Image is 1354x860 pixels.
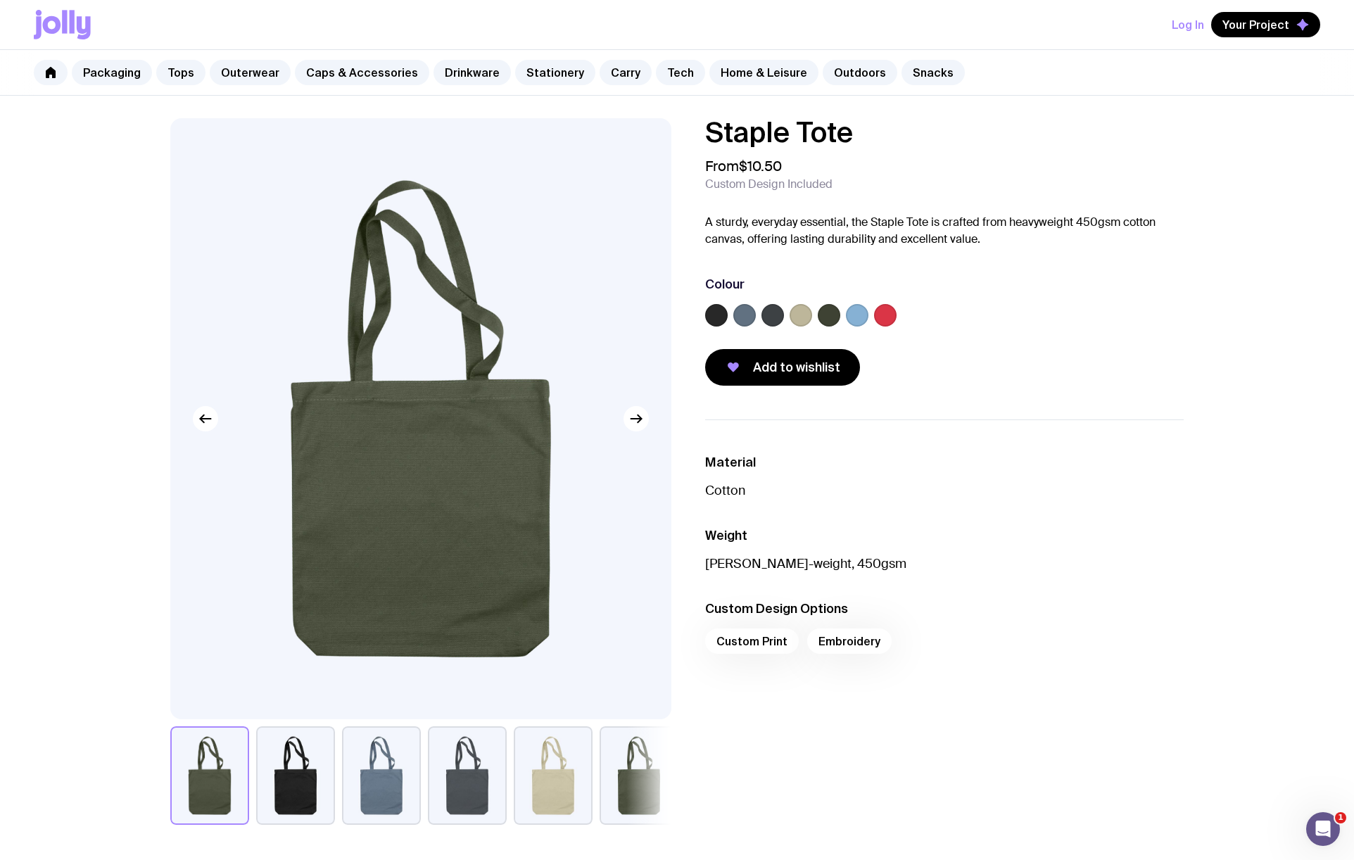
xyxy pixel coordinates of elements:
[656,60,705,85] a: Tech
[705,214,1184,248] p: A sturdy, everyday essential, the Staple Tote is crafted from heavyweight 450gsm cotton canvas, o...
[1306,812,1340,846] iframe: Intercom live chat
[600,60,652,85] a: Carry
[739,157,782,175] span: $10.50
[1335,812,1346,823] span: 1
[705,177,833,191] span: Custom Design Included
[434,60,511,85] a: Drinkware
[210,60,291,85] a: Outerwear
[156,60,205,85] a: Tops
[1222,18,1289,32] span: Your Project
[1211,12,1320,37] button: Your Project
[705,349,860,386] button: Add to wishlist
[705,555,1184,572] p: [PERSON_NAME]-weight, 450gsm
[295,60,429,85] a: Caps & Accessories
[72,60,152,85] a: Packaging
[1172,12,1204,37] button: Log In
[705,482,1184,499] p: Cotton
[753,359,840,376] span: Add to wishlist
[705,276,745,293] h3: Colour
[709,60,818,85] a: Home & Leisure
[901,60,965,85] a: Snacks
[705,158,782,175] span: From
[705,600,1184,617] h3: Custom Design Options
[823,60,897,85] a: Outdoors
[705,118,1184,146] h1: Staple Tote
[705,454,1184,471] h3: Material
[705,527,1184,544] h3: Weight
[515,60,595,85] a: Stationery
